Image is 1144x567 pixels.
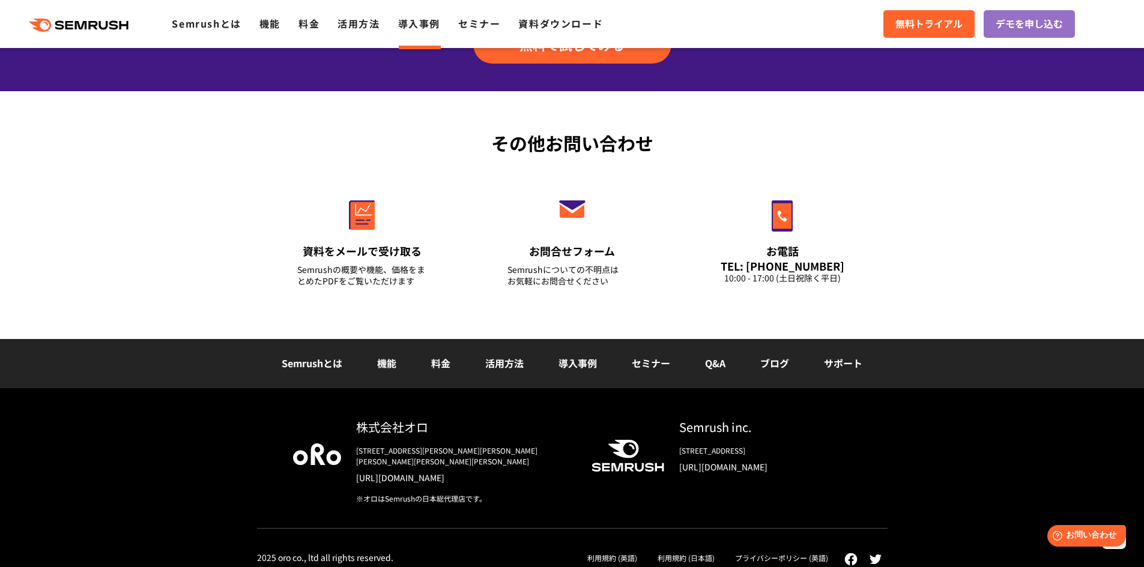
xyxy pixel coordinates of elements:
[259,16,280,31] a: 機能
[844,553,858,566] img: facebook
[485,356,524,370] a: 活用方法
[507,264,637,287] div: Semrushについての不明点は お気軽にお問合せください
[679,445,852,456] div: [STREET_ADDRESS]
[482,175,662,302] a: お問合せフォーム Semrushについての不明点はお気軽にお問合せください
[658,553,715,563] a: 利用規約 (日本語)
[1037,520,1131,554] iframe: Help widget launcher
[356,493,572,504] div: ※オロはSemrushの日本総代理店です。
[377,356,396,370] a: 機能
[297,264,427,287] div: Semrushの概要や機能、価格をまとめたPDFをご覧いただけます
[679,418,852,436] div: Semrush inc.
[760,356,789,370] a: ブログ
[337,16,380,31] a: 活用方法
[824,356,862,370] a: サポート
[356,445,572,467] div: [STREET_ADDRESS][PERSON_NAME][PERSON_NAME][PERSON_NAME][PERSON_NAME][PERSON_NAME]
[293,443,341,465] img: oro company
[632,356,670,370] a: セミナー
[718,272,847,284] div: 10:00 - 17:00 (土日祝除く平日)
[996,16,1063,32] span: デモを申し込む
[587,553,637,563] a: 利用規約 (英語)
[458,16,500,31] a: セミナー
[558,356,597,370] a: 導入事例
[519,35,625,53] span: 無料で試してみる
[735,553,828,563] a: プライバシーポリシー (英語)
[718,259,847,272] div: TEL: [PHONE_NUMBER]
[431,356,450,370] a: 料金
[356,472,572,484] a: [URL][DOMAIN_NAME]
[705,356,725,370] a: Q&A
[984,10,1075,38] a: デモを申し込む
[172,16,241,31] a: Semrushとは
[870,554,882,564] img: twitter
[272,175,452,302] a: 資料をメールで受け取る Semrushの概要や機能、価格をまとめたPDFをご覧いただけます
[883,10,975,38] a: 無料トライアル
[257,130,888,157] div: その他お問い合わせ
[257,552,393,563] div: 2025 oro co., ltd all rights reserved.
[398,16,440,31] a: 導入事例
[298,16,319,31] a: 料金
[679,461,852,473] a: [URL][DOMAIN_NAME]
[507,244,637,259] div: お問合せフォーム
[895,16,963,32] span: 無料トライアル
[518,16,603,31] a: 資料ダウンロード
[356,418,572,436] div: 株式会社オロ
[718,244,847,259] div: お電話
[297,244,427,259] div: 資料をメールで受け取る
[282,356,342,370] a: Semrushとは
